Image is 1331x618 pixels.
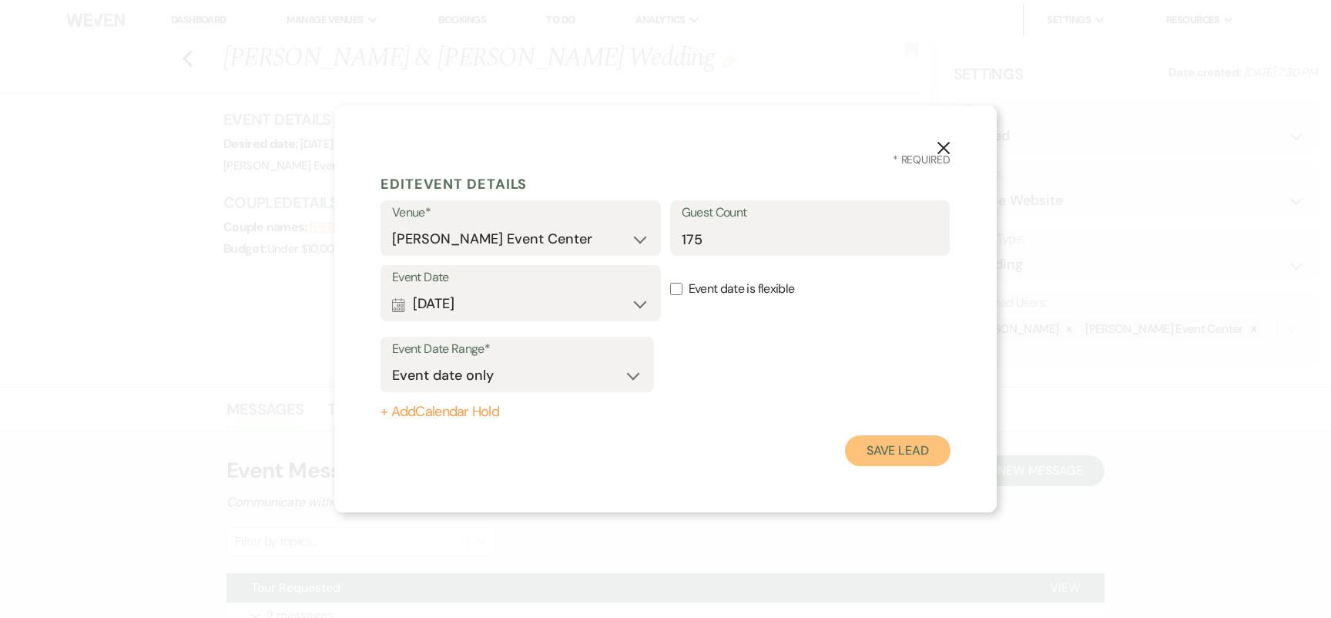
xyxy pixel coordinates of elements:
[670,265,950,314] label: Event date is flexible
[392,289,649,320] button: [DATE]
[381,152,950,168] h3: * Required
[670,283,682,295] input: Event date is flexible
[381,173,950,196] h5: Edit Event Details
[392,202,649,224] label: Venue*
[845,435,950,466] button: Save Lead
[682,202,939,224] label: Guest Count
[392,267,649,289] label: Event Date
[381,405,654,420] button: + AddCalendar Hold
[392,338,642,361] label: Event Date Range*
